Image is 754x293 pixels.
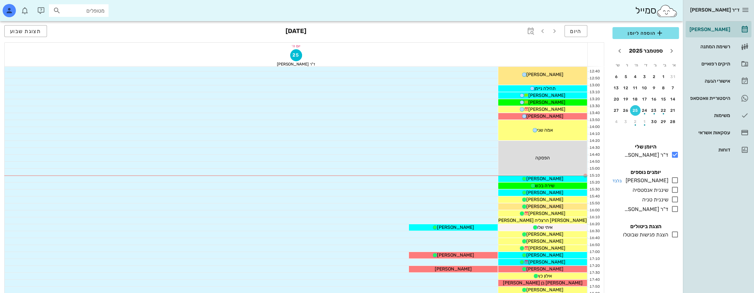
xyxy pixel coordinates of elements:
button: חודש הבא [614,45,626,57]
small: בלבד [612,178,622,183]
button: 19 [621,94,631,105]
button: 2 [649,71,659,82]
div: 14:00 [588,124,601,130]
a: רשימת המתנה [686,39,751,55]
span: אילון כץ [538,273,552,279]
div: אישורי הגעה [688,78,730,84]
div: יום ה׳ [5,43,587,49]
span: [PERSON_NAME] [528,245,565,251]
div: 15:50 [588,201,601,206]
span: 25 [290,52,302,58]
div: 11 [630,86,641,90]
button: 25 [630,105,641,116]
a: אישורי הגעה [686,73,751,89]
button: 26 [621,105,631,116]
div: 15:10 [588,173,601,179]
span: הפסקה [535,155,550,161]
div: 15 [658,97,669,102]
button: 23 [649,105,659,116]
button: 22 [658,105,669,116]
button: 31 [668,71,678,82]
button: 1 [640,116,650,127]
a: עסקאות אשראי [686,125,751,141]
span: [PERSON_NAME] [526,176,563,182]
div: 4 [611,119,622,124]
div: 14 [668,97,678,102]
button: 16 [649,94,659,105]
div: 17:50 [588,284,601,290]
button: 20 [611,94,622,105]
a: משימות [686,107,751,123]
span: [PERSON_NAME] [435,266,472,272]
div: 9 [649,86,659,90]
h4: יומנים נוספים [612,168,679,176]
div: 12:40 [588,69,601,74]
div: 17:30 [588,270,601,276]
div: 17:20 [588,263,601,269]
button: 13 [611,83,622,93]
span: [PERSON_NAME] [528,259,565,265]
span: [PERSON_NAME] [528,100,565,105]
div: ד"ר [PERSON_NAME] [5,62,587,66]
div: 16:40 [588,235,601,241]
div: 16:20 [588,222,601,227]
th: ג׳ [651,60,659,71]
div: 6 [611,74,622,79]
div: 3 [640,74,650,79]
button: 30 [649,116,659,127]
span: אמה שני [537,127,553,133]
button: 2 [630,116,641,127]
div: 13 [611,86,622,90]
a: [PERSON_NAME] [686,21,751,37]
div: 13:30 [588,104,601,109]
div: 17 [640,97,650,102]
div: 13:20 [588,97,601,102]
div: 13:50 [588,117,601,123]
span: הוספה ליומן [618,29,674,37]
div: [PERSON_NAME] [623,177,668,185]
button: תצוגת שבוע [4,25,47,37]
div: 25 [630,108,641,113]
th: ש׳ [613,60,622,71]
span: [PERSON_NAME] [437,252,474,258]
th: א׳ [670,60,678,71]
div: 13:00 [588,83,601,88]
button: 15 [658,94,669,105]
div: משימות [688,113,730,118]
div: 16:30 [588,229,601,234]
div: 18 [630,97,641,102]
th: ב׳ [660,60,669,71]
button: 5 [621,71,631,82]
th: ו׳ [622,60,631,71]
button: 29 [658,116,669,127]
button: חודש שעבר [666,45,678,57]
div: 14:50 [588,159,601,165]
button: 18 [630,94,641,105]
div: 27 [611,108,622,113]
div: 16:00 [588,208,601,213]
div: 16 [649,97,659,102]
div: שיננית טניה [640,196,668,204]
button: 27 [611,105,622,116]
button: ספטמבר 2025 [626,44,665,58]
button: 14 [668,94,678,105]
div: [PERSON_NAME] [688,27,730,32]
div: 21 [668,108,678,113]
div: תיקים רפואיים [688,61,730,66]
div: 19 [621,97,631,102]
span: ד״ר [PERSON_NAME] [690,7,739,13]
span: [PERSON_NAME] [526,252,563,258]
div: סמייל [635,4,678,18]
div: היסטוריית וואטסאפ [688,96,730,101]
span: [PERSON_NAME] [526,197,563,202]
div: 26 [621,108,631,113]
h4: היומן שלי [612,143,679,151]
div: 12 [621,86,631,90]
button: 6 [611,71,622,82]
div: דוחות [688,147,730,152]
span: [PERSON_NAME] [528,106,565,112]
div: 31 [668,74,678,79]
span: [PERSON_NAME] [526,190,563,195]
span: [PERSON_NAME] הרצליה [PERSON_NAME] [497,218,587,223]
div: 1 [640,119,650,124]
